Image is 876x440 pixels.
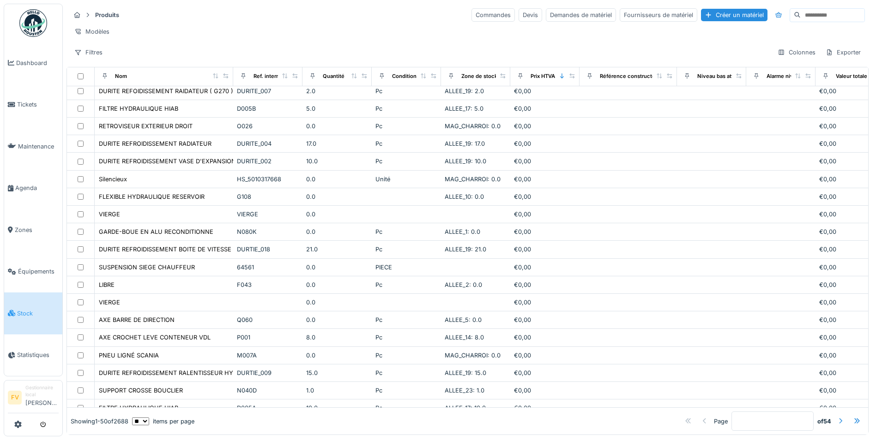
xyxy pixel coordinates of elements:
[461,72,507,80] div: Zone de stockage
[514,298,576,307] div: €0,00
[132,416,194,425] div: items per page
[375,87,437,95] div: Pc
[519,8,542,22] div: Devis
[99,351,159,360] div: PNEU LIGNÉ SCANIA
[445,369,486,376] span: ALLEE_19: 15.0
[375,404,437,412] div: Pc
[375,315,437,324] div: Pc
[375,333,437,342] div: Pc
[445,228,480,235] span: ALLEE_1: 0.0
[8,384,59,413] a: FV Gestionnaire local[PERSON_NAME]
[4,251,62,293] a: Équipements
[237,192,299,201] div: G108
[445,334,484,341] span: ALLEE_14: 8.0
[99,315,175,324] div: AXE BARRE DE DIRECTION
[237,104,299,113] div: D005B
[714,416,728,425] div: Page
[306,404,368,412] div: 10.0
[445,387,484,394] span: ALLEE_23: 1.0
[99,280,115,289] div: LIBRE
[445,105,483,112] span: ALLEE_17: 5.0
[600,72,660,80] div: Référence constructeur
[25,384,59,411] li: [PERSON_NAME]
[514,245,576,254] div: €0,00
[514,210,576,219] div: €0,00
[514,404,576,412] div: €0,00
[4,125,62,167] a: Maintenance
[99,263,195,272] div: SUSPENSION SIEGE CHAUFFEUR
[4,42,62,84] a: Dashboard
[237,386,299,395] div: N040D
[445,281,482,288] span: ALLEE_2: 0.0
[514,175,576,184] div: €0,00
[306,245,368,254] div: 21.0
[237,139,299,148] div: DURITE_004
[375,369,437,377] div: Pc
[18,267,59,276] span: Équipements
[99,386,183,395] div: SUPPORT CROSSE BOUCLIER
[445,246,486,253] span: ALLEE_19: 21.0
[445,352,501,359] span: MAG_CHARROI: 0.0
[237,175,299,184] div: HS_5010317668
[70,25,114,38] div: Modèles
[237,280,299,289] div: F043
[375,104,437,113] div: Pc
[697,72,747,80] div: Niveau bas atteint ?
[514,87,576,95] div: €0,00
[99,245,231,254] div: DURITE REFROIDISSEMENT BOITE DE VITESSE
[4,334,62,376] a: Statistiques
[306,175,368,184] div: 0.0
[836,72,867,80] div: Valeur totale
[306,298,368,307] div: 0.0
[306,369,368,377] div: 15.0
[237,122,299,131] div: O026
[99,333,211,342] div: AXE CROCHET LEVE CONTENEUR VDL
[445,123,501,130] span: MAG_CHARROI: 0.0
[99,227,213,236] div: GARDE-BOUE EN ALU RECONDITIONNE
[8,391,22,404] li: FV
[620,8,697,22] div: Fournisseurs de matériel
[445,176,501,183] span: MAG_CHARROI: 0.0
[306,386,368,395] div: 1.0
[115,72,127,80] div: Nom
[306,227,368,236] div: 0.0
[4,84,62,126] a: Tickets
[99,139,211,148] div: DURITE REFROIDISSEMENT RADIATEUR
[99,87,233,95] div: DURITE REFOIDISSEMENT RAIDATEUR ( G270 )
[514,139,576,148] div: €0,00
[306,210,368,219] div: 0.0
[306,315,368,324] div: 0.0
[19,9,47,37] img: Badge_color-CXgf-gQk.svg
[514,315,576,324] div: €0,00
[99,298,120,307] div: VIERGE
[375,175,437,184] div: Unité
[237,245,299,254] div: DURTIE_018
[237,157,299,166] div: DURITE_002
[514,192,576,201] div: €0,00
[237,369,299,377] div: DURTIE_009
[16,59,59,67] span: Dashboard
[471,8,515,22] div: Commandes
[237,87,299,95] div: DURITE_007
[99,192,205,201] div: FLEXIBLE HYDRAULIQUE RESERVOIR
[323,72,344,80] div: Quantité
[99,157,236,166] div: DURITE REFROIDISSEMENT VASE D'EXPANSION
[514,351,576,360] div: €0,00
[445,316,482,323] span: ALLEE_5: 0.0
[237,210,299,219] div: VIERGE
[15,226,59,234] span: Zones
[701,9,767,21] div: Créer un matériel
[237,315,299,324] div: Q060
[306,192,368,201] div: 0.0
[445,404,486,411] span: ALLEE_17: 10.0
[375,245,437,254] div: Pc
[18,142,59,151] span: Maintenance
[99,369,267,377] div: DURITE REFROIDISSEMENT RALENTISSEUR HYDRAULIQUE
[17,351,59,359] span: Statistiques
[17,309,59,318] span: Stock
[306,139,368,148] div: 17.0
[306,263,368,272] div: 0.0
[375,280,437,289] div: Pc
[306,351,368,360] div: 0.0
[306,104,368,113] div: 5.0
